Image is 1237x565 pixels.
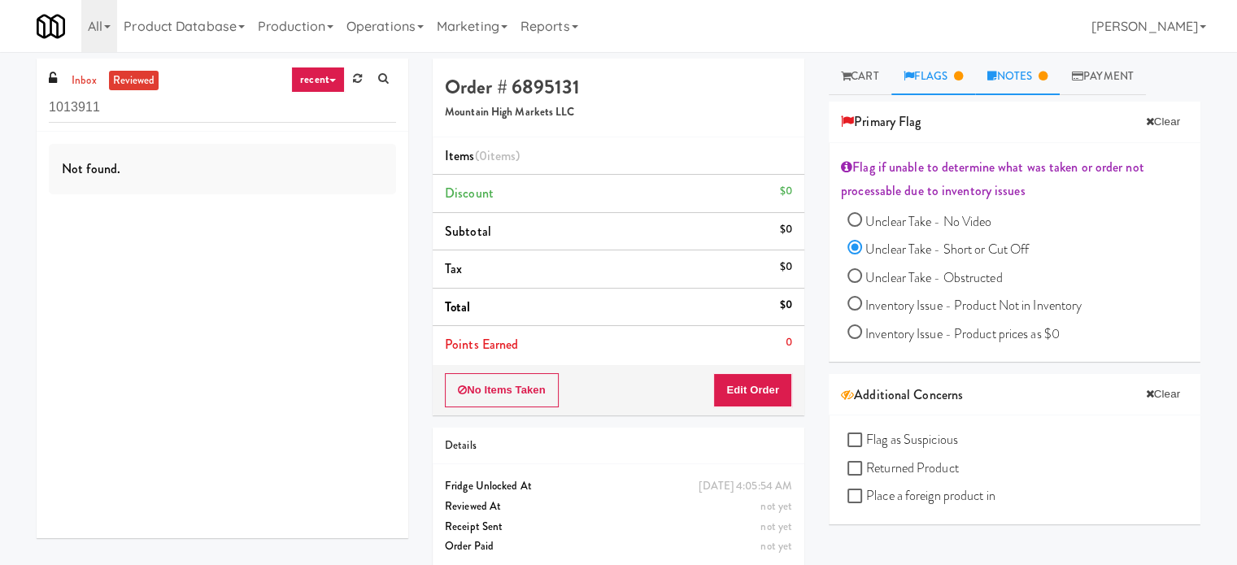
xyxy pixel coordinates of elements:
[699,476,792,497] div: [DATE] 4:05:54 AM
[866,459,959,477] span: Returned Product
[780,219,792,240] div: $0
[865,212,991,231] span: Unclear Take - No Video
[829,59,891,95] a: Cart
[445,517,792,537] div: Receipt Sent
[445,476,792,497] div: Fridge Unlocked At
[780,295,792,315] div: $0
[865,240,1029,259] span: Unclear Take - Short or Cut Off
[68,71,101,91] a: inbox
[291,67,345,93] a: recent
[475,146,520,165] span: (0 )
[445,106,792,119] h5: Mountain High Markets LLC
[445,436,792,456] div: Details
[760,498,792,514] span: not yet
[713,373,792,407] button: Edit Order
[445,146,520,165] span: Items
[445,76,792,98] h4: Order # 6895131
[847,242,862,257] input: Unclear Take - Short or Cut Off
[847,327,862,341] input: Inventory Issue - Product prices as $0
[866,430,958,449] span: Flag as Suspicious
[786,332,792,353] div: 0
[445,298,471,316] span: Total
[847,463,866,476] input: Returned Product
[975,59,1060,95] a: Notes
[62,159,120,178] span: Not found.
[1138,382,1188,406] button: Clear
[847,490,866,503] input: Place a foreign product in
[487,146,516,165] ng-pluralize: items
[847,271,862,285] input: Unclear Take - Obstructed
[847,215,862,229] input: Unclear Take - No Video
[37,12,65,41] img: Micromart
[841,155,1188,203] div: Flag if unable to determine what was taken or order not processable due to inventory issues
[445,222,491,241] span: Subtotal
[841,383,963,407] span: Additional Concerns
[847,298,862,313] input: Inventory Issue - Product Not in Inventory
[760,538,792,554] span: not yet
[1138,110,1188,134] button: Clear
[445,184,494,202] span: Discount
[760,519,792,534] span: not yet
[445,335,518,354] span: Points Earned
[866,486,995,505] span: Place a foreign product in
[49,93,396,123] input: Search vision orders
[865,268,1003,287] span: Unclear Take - Obstructed
[891,59,976,95] a: Flags
[445,259,462,278] span: Tax
[780,257,792,277] div: $0
[865,296,1082,315] span: Inventory Issue - Product Not in Inventory
[445,497,792,517] div: Reviewed At
[1060,59,1146,95] a: Payment
[445,373,559,407] button: No Items Taken
[445,537,792,557] div: Order Paid
[865,324,1060,343] span: Inventory Issue - Product prices as $0
[847,434,866,447] input: Flag as Suspicious
[109,71,159,91] a: reviewed
[841,110,921,134] span: Primary Flag
[780,181,792,202] div: $0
